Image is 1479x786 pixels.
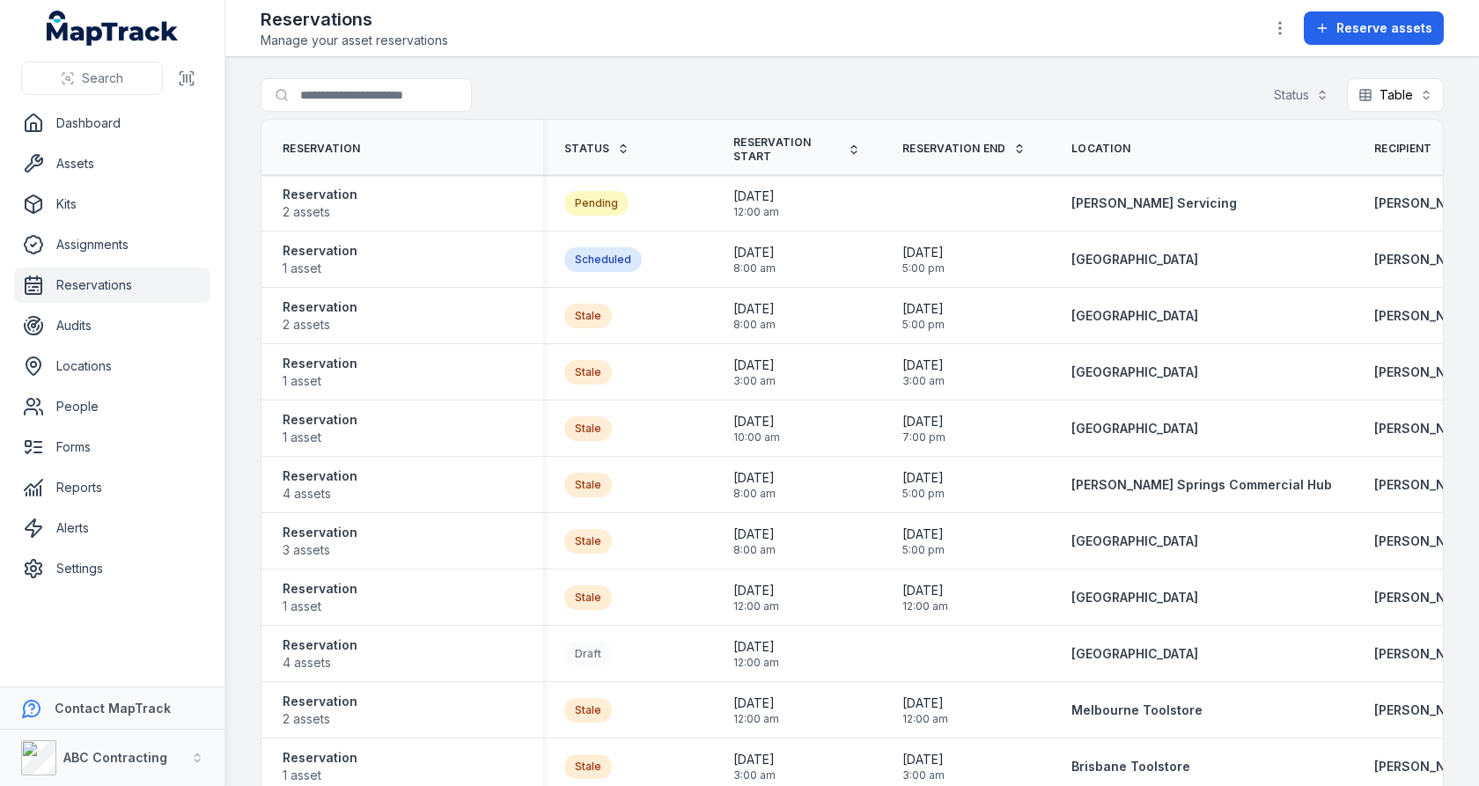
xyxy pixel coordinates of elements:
[564,142,629,156] a: Status
[283,636,357,654] strong: Reservation
[902,356,945,388] time: 31/08/2025, 3:00:00 am
[564,247,642,272] div: Scheduled
[283,372,357,390] span: 1 asset
[283,580,357,598] strong: Reservation
[902,543,945,557] span: 5:00 pm
[14,268,210,303] a: Reservations
[1071,533,1198,550] a: [GEOGRAPHIC_DATA]
[14,106,210,141] a: Dashboard
[564,473,612,497] div: Stale
[733,356,776,374] span: [DATE]
[902,261,945,275] span: 5:00 pm
[733,525,776,543] span: [DATE]
[733,712,779,726] span: 12:00 am
[902,712,948,726] span: 12:00 am
[283,485,357,503] span: 4 assets
[1071,142,1130,156] span: Location
[1071,308,1198,323] span: [GEOGRAPHIC_DATA]
[1374,195,1476,212] a: [PERSON_NAME]
[1374,307,1476,325] strong: [PERSON_NAME]
[733,469,776,487] span: [DATE]
[733,656,779,670] span: 12:00 am
[14,146,210,181] a: Assets
[14,389,210,424] a: People
[733,487,776,501] span: 8:00 am
[733,638,779,670] time: 30/05/2025, 12:00:00 am
[902,244,945,261] span: [DATE]
[283,260,357,277] span: 1 asset
[1071,307,1198,325] a: [GEOGRAPHIC_DATA]
[1304,11,1444,45] button: Reserve assets
[902,487,945,501] span: 5:00 pm
[733,582,779,613] time: 18/06/2025, 12:00:00 am
[1071,533,1198,548] span: [GEOGRAPHIC_DATA]
[902,694,948,726] time: 08/06/2025, 12:00:00 am
[1374,251,1476,268] strong: [PERSON_NAME]
[902,142,1006,156] span: Reservation End
[283,467,357,485] strong: Reservation
[733,187,779,205] span: [DATE]
[283,749,357,767] strong: Reservation
[283,767,357,784] span: 1 asset
[1071,364,1198,381] a: [GEOGRAPHIC_DATA]
[283,524,357,559] a: Reservation3 assets
[1374,364,1476,381] strong: [PERSON_NAME]
[902,469,945,487] span: [DATE]
[14,187,210,222] a: Kits
[47,11,179,46] a: MapTrack
[902,244,945,275] time: 20/09/2025, 5:00:00 pm
[1374,142,1432,156] span: Recipient
[1071,195,1237,212] a: [PERSON_NAME] Servicing
[564,585,612,610] div: Stale
[1071,702,1203,717] span: Melbourne Toolstore
[283,203,357,221] span: 2 assets
[564,142,610,156] span: Status
[1071,252,1198,267] span: [GEOGRAPHIC_DATA]
[564,360,612,385] div: Stale
[283,142,360,156] span: Reservation
[733,525,776,557] time: 23/06/2025, 8:00:00 am
[1374,645,1476,663] a: [PERSON_NAME]
[902,469,945,501] time: 12/07/2025, 5:00:00 pm
[1374,476,1476,494] a: [PERSON_NAME]
[283,467,357,503] a: Reservation4 assets
[283,598,357,615] span: 1 asset
[283,654,357,672] span: 4 assets
[733,205,779,219] span: 12:00 am
[283,242,357,260] strong: Reservation
[1336,19,1432,37] span: Reserve assets
[902,300,945,318] span: [DATE]
[902,694,948,712] span: [DATE]
[1071,364,1198,379] span: [GEOGRAPHIC_DATA]
[733,751,776,782] time: 26/05/2025, 3:00:00 am
[283,411,357,429] strong: Reservation
[283,355,357,372] strong: Reservation
[564,754,612,779] div: Stale
[1071,421,1198,436] span: [GEOGRAPHIC_DATA]
[14,227,210,262] a: Assignments
[1071,590,1198,605] span: [GEOGRAPHIC_DATA]
[733,599,779,613] span: 12:00 am
[1374,702,1476,719] a: [PERSON_NAME]
[283,636,357,672] a: Reservation4 assets
[14,430,210,465] a: Forms
[283,355,357,390] a: Reservation1 asset
[1071,702,1203,719] a: Melbourne Toolstore
[902,582,948,613] time: 25/06/2025, 12:00:00 am
[902,318,945,332] span: 5:00 pm
[283,524,357,541] strong: Reservation
[902,430,946,444] span: 7:00 pm
[1071,759,1190,774] span: Brisbane Toolstore
[733,413,780,444] time: 07/07/2025, 10:00:00 am
[564,529,612,554] div: Stale
[261,7,448,32] h2: Reservations
[1071,758,1190,775] a: Brisbane Toolstore
[283,298,357,334] a: Reservation2 assets
[902,751,945,768] span: [DATE]
[733,136,841,164] span: Reservation Start
[283,242,357,277] a: Reservation1 asset
[283,710,357,728] span: 2 assets
[733,768,776,782] span: 3:00 am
